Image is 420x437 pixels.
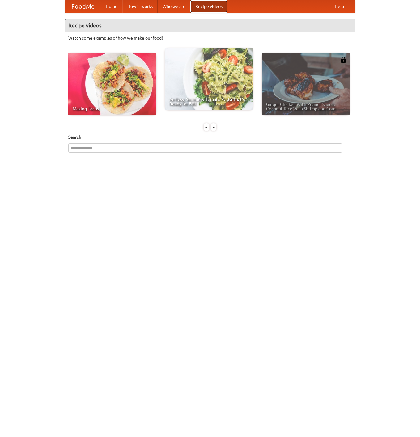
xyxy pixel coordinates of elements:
a: Making Tacos [68,53,156,115]
div: « [204,123,209,131]
a: Help [330,0,349,13]
img: 483408.png [340,57,346,63]
a: FoodMe [65,0,101,13]
a: An Easy, Summery Tomato Pasta That's Ready for Fall [165,48,253,110]
a: Home [101,0,122,13]
p: Watch some examples of how we make our food! [68,35,352,41]
span: An Easy, Summery Tomato Pasta That's Ready for Fall [169,97,248,106]
a: Who we are [158,0,190,13]
h4: Recipe videos [65,19,355,32]
span: Making Tacos [73,107,152,111]
div: » [211,123,216,131]
h5: Search [68,134,352,140]
a: Recipe videos [190,0,227,13]
a: How it works [122,0,158,13]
